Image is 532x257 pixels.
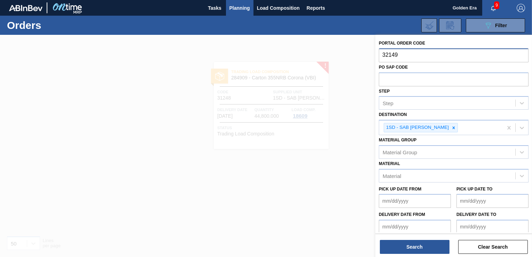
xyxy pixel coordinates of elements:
button: Notifications [482,3,504,13]
span: 9 [494,1,499,9]
div: Step [383,100,393,106]
img: Logout [517,4,525,12]
label: Pick up Date to [456,187,492,192]
input: mm/dd/yyyy [379,194,451,208]
span: Planning [229,4,250,12]
label: Destination [379,112,407,117]
label: Material Group [379,138,416,142]
label: PO SAP Code [379,65,408,70]
input: mm/dd/yyyy [379,220,451,234]
span: Filter [495,23,507,28]
div: Import Order Negotiation [421,18,437,32]
label: Pick up Date from [379,187,421,192]
h1: Orders [7,21,107,29]
input: mm/dd/yyyy [456,220,529,234]
input: mm/dd/yyyy [456,194,529,208]
button: Filter [466,18,525,32]
label: Delivery Date to [456,212,496,217]
label: Delivery Date from [379,212,425,217]
div: 1SD - SAB [PERSON_NAME] [384,123,450,132]
img: TNhmsLtSVTkK8tSr43FrP2fwEKptu5GPRR3wAAAABJRU5ErkJggg== [9,5,42,11]
label: Step [379,89,390,94]
div: Material Group [383,149,417,155]
div: Material [383,173,401,179]
span: Reports [307,4,325,12]
label: Material [379,161,400,166]
div: Order Review Request [439,18,461,32]
label: Portal Order Code [379,41,425,46]
span: Tasks [207,4,222,12]
span: Load Composition [257,4,300,12]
